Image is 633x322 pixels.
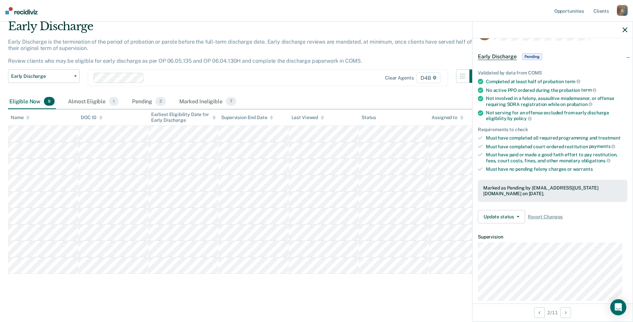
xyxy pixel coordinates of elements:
div: Not involved in a felony, assaultive misdemeanor, or offense requiring SORA registration while on [486,96,627,107]
div: Must have no pending felony charges or [486,166,627,172]
div: DOC ID [81,115,102,120]
div: Marked as Pending by [EMAIL_ADDRESS][US_STATE][DOMAIN_NAME] on [DATE]. [483,185,622,197]
span: warrants [573,166,593,172]
span: Early Discharge [11,73,71,79]
div: Completed at least half of probation [486,78,627,85]
div: Pending [131,94,167,109]
span: Early Discharge [478,53,517,60]
div: Early Discharge [8,19,483,39]
button: Update status [478,210,525,223]
span: treatment [598,135,621,141]
div: Almost Eligible [67,94,120,109]
dt: Supervision [478,234,627,240]
div: G [617,5,628,16]
span: 7 [226,97,236,106]
span: 9 [44,97,55,106]
div: No active PPO ordered during the probation [486,87,627,93]
span: 2 [155,97,166,106]
button: Previous Opportunity [534,307,545,318]
img: Recidiviz [5,7,38,14]
p: Early Discharge is the termination of the period of probation or parole before the full-term disc... [8,39,471,64]
span: D4B [416,72,441,83]
div: Clear agents [385,75,414,81]
span: Pending [522,53,542,60]
div: Must have completed court-ordered restitution [486,144,627,150]
div: Validated by data from COMS [478,70,627,76]
div: Last Viewed [292,115,324,120]
div: Must have completed all required programming and [486,135,627,141]
span: 1 [109,97,119,106]
div: Not serving for an offense excluded from early discharge eligibility by [486,110,627,121]
div: Assigned to [432,115,463,120]
button: Next Opportunity [560,307,571,318]
span: term [581,87,596,93]
div: Earliest Eligibility Date for Early Discharge [151,112,216,123]
div: Requirements to check [478,127,627,132]
div: Supervision End Date [221,115,273,120]
div: Must have paid or made a good faith effort to pay restitution, fees, court costs, fines, and othe... [486,152,627,163]
span: Revert Changes [528,214,563,220]
div: Status [362,115,376,120]
span: obligations [581,158,611,163]
span: probation [567,102,593,107]
span: payments [589,144,616,149]
span: policy [514,116,532,121]
div: Early DischargePending [472,46,633,67]
div: Marked Ineligible [178,94,238,109]
div: Name [11,115,29,120]
div: 2 / 11 [472,304,633,321]
span: term [565,79,580,84]
div: Eligible Now [8,94,56,109]
div: Open Intercom Messenger [610,299,626,315]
